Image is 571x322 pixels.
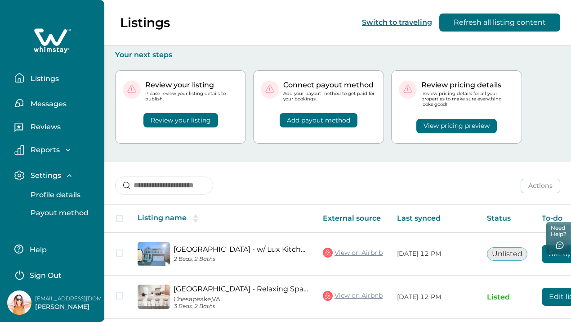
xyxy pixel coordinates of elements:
th: Last synced [390,205,480,232]
button: Switch to traveling [362,18,432,27]
p: Add your payout method to get paid for your bookings. [283,91,376,102]
button: Messages [14,94,97,112]
th: Status [480,205,535,232]
p: Listings [120,15,170,30]
p: 3 Beds, 2 Baths [174,303,308,310]
button: Reports [14,145,97,155]
p: 2 Beds, 2 Baths [174,256,308,263]
p: Reviews [28,122,61,132]
button: Reviews [14,119,97,137]
button: Sign Out [14,265,94,283]
a: View on Airbnb [323,247,383,259]
button: Payout method [21,204,103,222]
button: Review your listing [143,113,218,127]
p: Help [27,245,47,254]
p: Connect payout method [283,81,376,90]
button: Actions [521,179,560,193]
button: Profile details [21,186,103,204]
p: [DATE] 12 PM [397,249,473,259]
button: Settings [14,170,97,181]
th: Listing name [130,205,316,232]
p: [EMAIL_ADDRESS][DOMAIN_NAME] [35,294,107,303]
button: Refresh all listing content [439,14,560,32]
p: Chesapeake, VA [174,295,308,303]
p: Please review your listing details to publish. [145,91,238,102]
button: View pricing preview [416,119,497,133]
p: Sign Out [30,271,62,280]
p: Listings [28,74,59,83]
button: Add payout method [280,113,357,127]
p: Listed [487,293,527,302]
button: Listings [14,69,97,87]
p: Profile details [28,190,80,200]
a: [GEOGRAPHIC_DATA] - Relaxing Space + Lux Kitchen [174,285,308,293]
p: Your next steps [115,50,560,59]
button: Help [14,240,94,258]
img: Whimstay Host [7,290,31,315]
p: Review pricing details [421,81,514,90]
div: Settings [14,186,97,222]
p: [PERSON_NAME] [35,303,107,312]
p: Settings [28,171,61,180]
p: Payout method [28,209,89,218]
p: Reports [28,145,60,154]
th: External source [316,205,390,232]
img: propertyImage_Chesapeake Haven - w/ Lux Kitchen [138,242,170,266]
a: View on Airbnb [323,290,383,302]
button: sorting [187,214,205,223]
img: propertyImage_Chesapeake Haven - Relaxing Space + Lux Kitchen [138,285,170,309]
p: Review pricing details for all your properties to make sure everything looks good! [421,91,514,108]
p: Messages [28,100,67,109]
button: Unlisted [487,247,527,261]
p: [DATE] 12 PM [397,293,473,302]
p: Review your listing [145,81,238,90]
a: [GEOGRAPHIC_DATA] - w/ Lux Kitchen [174,245,308,254]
